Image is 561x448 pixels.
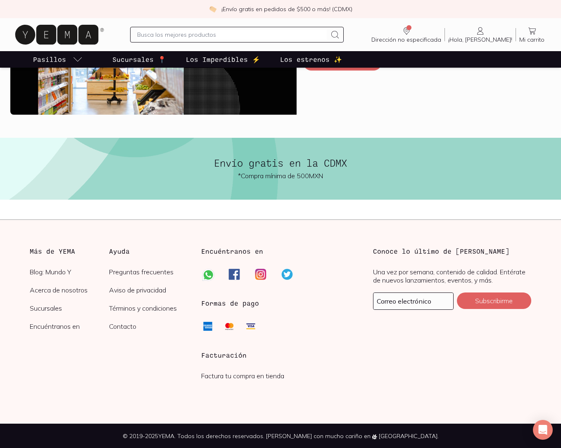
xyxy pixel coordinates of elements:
p: Los estrenos ✨ [280,54,342,64]
p: Pasillos [33,54,66,64]
a: Los estrenos ✨ [278,51,344,68]
input: Busca los mejores productos [137,30,327,40]
a: ¡Hola, [PERSON_NAME]! [445,26,516,43]
h3: Más de YEMA [30,246,109,256]
a: Dirección no especificada [368,26,445,43]
p: Sucursales 📍 [112,54,166,64]
button: Subscribirme [457,292,531,309]
h2: Envío gratis en la CDMX [173,158,388,168]
h3: Encuéntranos en [201,246,263,256]
h3: Facturación [201,350,359,360]
span: ¡Hola, [PERSON_NAME]! [448,36,512,43]
span: Mi carrito [519,36,544,43]
a: Factura tu compra en tienda [201,372,284,380]
a: pasillo-todos-link [31,51,84,68]
a: Mi carrito [516,26,548,43]
a: Preguntas frecuentes [109,268,188,276]
h3: Formas de pago [201,298,259,308]
img: check [209,5,216,13]
p: Una vez por semana, contenido de calidad. Entérate de nuevos lanzamientos, eventos, y más. [373,268,531,284]
a: Sucursales 📍 [111,51,168,68]
div: *Compra mínima de 500MXN [173,172,388,180]
span: Dirección no especificada [371,36,441,43]
h3: Conoce lo último de [PERSON_NAME] [373,246,531,256]
a: Términos y condiciones [109,304,188,312]
a: Contacto [109,322,188,330]
input: mimail@gmail.com [373,293,453,309]
a: Encuéntranos en [30,322,109,330]
a: Los Imperdibles ⚡️ [184,51,262,68]
h3: Ayuda [109,246,188,256]
span: [PERSON_NAME] con mucho cariño en [GEOGRAPHIC_DATA]. [266,432,439,440]
p: Los Imperdibles ⚡️ [186,54,260,64]
a: Sucursales [30,304,109,312]
p: ¡Envío gratis en pedidos de $500 o más! (CDMX) [221,5,352,13]
a: Acerca de nosotros [30,286,109,294]
a: Blog: Mundo Y [30,268,109,276]
div: Open Intercom Messenger [533,420,553,440]
a: Aviso de privacidad [109,286,188,294]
